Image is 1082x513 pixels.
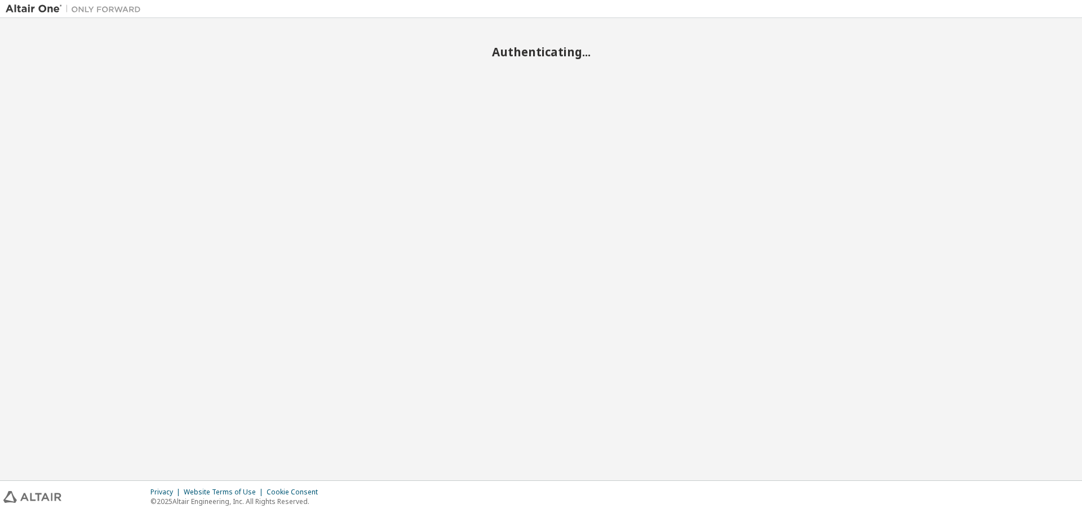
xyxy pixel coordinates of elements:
img: Altair One [6,3,147,15]
div: Privacy [150,488,184,497]
h2: Authenticating... [6,44,1076,59]
div: Website Terms of Use [184,488,267,497]
p: © 2025 Altair Engineering, Inc. All Rights Reserved. [150,497,325,506]
img: altair_logo.svg [3,491,61,503]
div: Cookie Consent [267,488,325,497]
